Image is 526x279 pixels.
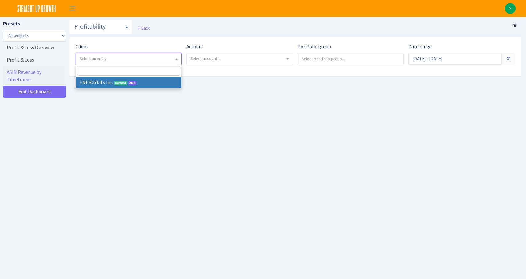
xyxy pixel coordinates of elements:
[76,77,181,88] li: ENERGYbits Inc.
[505,3,516,14] a: M
[3,20,20,27] label: Presets
[76,43,88,50] label: Client
[505,3,516,14] img: Michael Sette
[186,43,204,50] label: Account
[298,53,403,64] input: Select portfolio group...
[114,81,127,85] span: Current
[3,86,66,98] a: Edit Dashboard
[298,43,331,50] label: Portfolio group
[3,42,64,54] a: Profit & Loss Overview
[3,54,64,66] a: Profit & Loss
[137,25,150,31] a: Back
[3,66,64,86] a: ASIN Revenue by Timeframe
[128,81,136,85] span: AMC
[190,56,220,62] span: Select account...
[408,43,432,50] label: Date range
[65,3,80,14] button: Toggle navigation
[80,56,107,62] span: Select an entry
